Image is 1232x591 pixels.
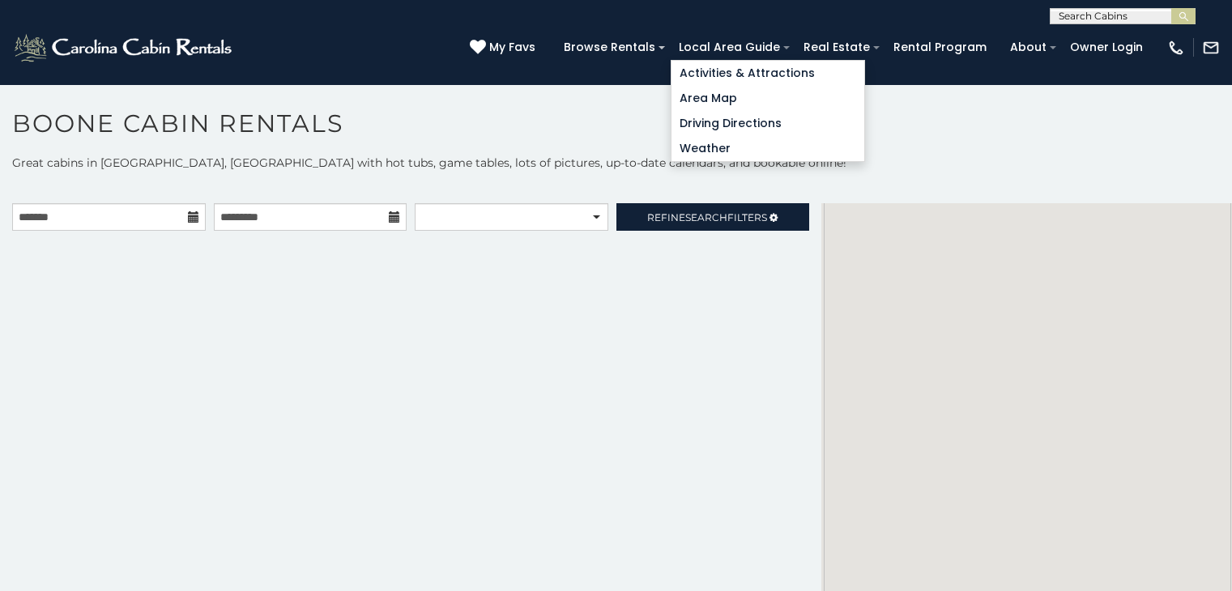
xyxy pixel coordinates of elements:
[556,35,663,60] a: Browse Rentals
[1202,39,1220,57] img: mail-regular-white.png
[671,86,864,111] a: Area Map
[647,211,767,223] span: Refine Filters
[1167,39,1185,57] img: phone-regular-white.png
[1062,35,1151,60] a: Owner Login
[885,35,995,60] a: Rental Program
[685,211,727,223] span: Search
[671,136,864,161] a: Weather
[1002,35,1055,60] a: About
[12,32,237,64] img: White-1-2.png
[671,111,864,136] a: Driving Directions
[671,61,864,86] a: Activities & Attractions
[470,39,539,57] a: My Favs
[671,35,788,60] a: Local Area Guide
[489,39,535,56] span: My Favs
[616,203,810,231] a: RefineSearchFilters
[795,35,878,60] a: Real Estate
